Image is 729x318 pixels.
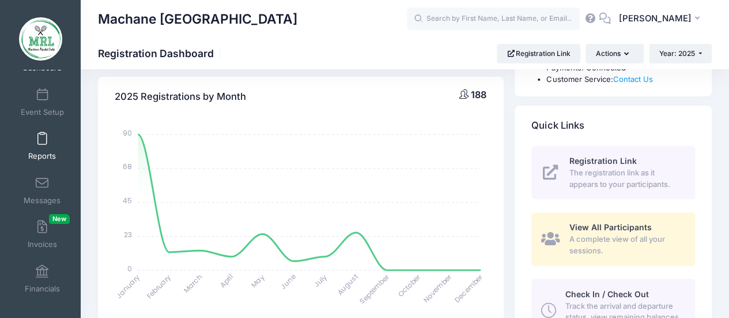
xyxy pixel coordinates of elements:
[531,146,695,199] a: Registration Link The registration link as it appears to your participants.
[24,196,61,205] span: Messages
[19,17,62,61] img: Machane Racket Lake
[15,126,70,166] a: Reports
[335,272,360,297] tspan: August
[15,82,70,122] a: Event Setup
[586,44,643,63] button: Actions
[114,272,142,300] tspan: January
[649,44,712,63] button: Year: 2025
[123,195,133,205] tspan: 45
[569,156,636,166] span: Registration Link
[15,214,70,255] a: InvoicesNew
[15,170,70,211] a: Messages
[407,8,580,31] input: Search by First Name, Last Name, or Email...
[546,74,695,85] li: Customer Service:
[531,110,584,143] h4: Quick Links
[15,259,70,299] a: Financials
[128,263,133,273] tspan: 0
[25,284,60,294] span: Financials
[182,272,205,295] tspan: March
[396,271,423,298] tspan: October
[452,271,485,304] tspan: December
[659,49,695,58] span: Year: 2025
[357,271,391,305] tspan: September
[471,89,486,100] span: 188
[28,152,56,162] span: Reports
[565,289,649,299] span: Check In / Check Out
[123,128,133,137] tspan: 90
[278,272,297,291] tspan: June
[28,240,57,250] span: Invoices
[569,167,682,190] span: The registration link as it appears to your participants.
[421,271,454,304] tspan: November
[497,44,580,63] a: Registration Link
[145,272,173,300] tspan: February
[569,222,651,232] span: View All Participants
[98,6,297,32] h1: Machane [GEOGRAPHIC_DATA]
[613,74,652,84] a: Contact Us
[123,162,133,171] tspan: 68
[49,214,70,224] span: New
[218,271,235,289] tspan: April
[569,234,682,256] span: A complete view of all your sessions.
[618,12,691,25] span: [PERSON_NAME]
[21,107,64,117] span: Event Setup
[115,80,246,113] h4: 2025 Registrations by Month
[312,272,329,289] tspan: July
[124,229,133,239] tspan: 23
[98,47,224,59] h1: Registration Dashboard
[611,6,712,32] button: [PERSON_NAME]
[249,272,266,289] tspan: May
[531,212,695,265] a: View All Participants A complete view of all your sessions.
